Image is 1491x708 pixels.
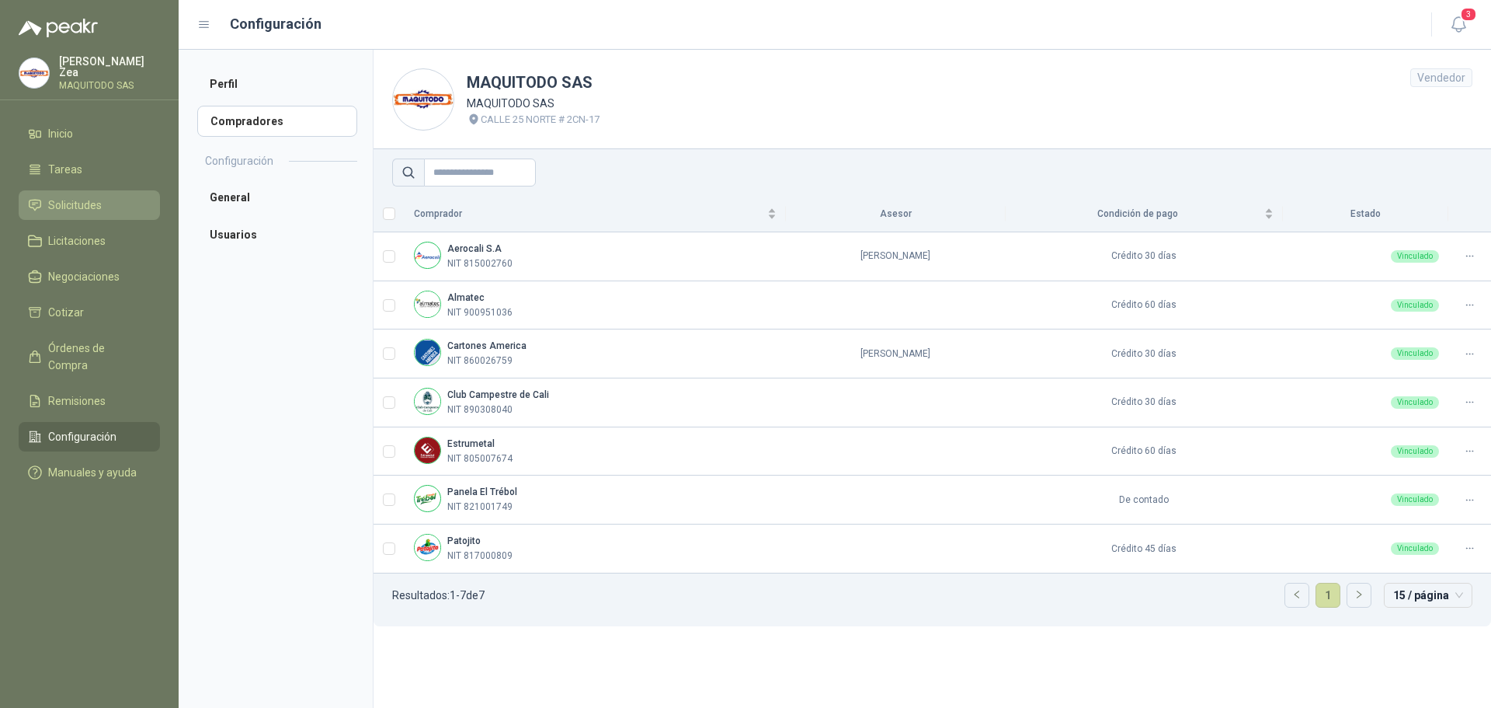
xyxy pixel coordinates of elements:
[197,219,357,250] a: Usuarios
[197,68,357,99] a: Perfil
[1347,583,1371,608] li: Página siguiente
[1391,445,1439,458] div: Vinculado
[19,226,160,256] a: Licitaciones
[48,232,106,249] span: Licitaciones
[405,196,786,232] th: Comprador
[447,438,495,449] b: Estrumetal
[447,452,513,466] p: NIT 805007674
[415,291,440,317] img: Company Logo
[1284,583,1309,608] li: Página anterior
[48,197,102,214] span: Solicitudes
[1391,542,1439,555] div: Vinculado
[392,590,485,601] p: Resultados: 1 - 7 de 7
[1006,476,1283,525] td: De contado
[19,458,160,487] a: Manuales y ayuda
[19,422,160,452] a: Configuración
[467,71,600,95] h1: MAQUITODO SAS
[786,330,1006,378] td: [PERSON_NAME]
[1354,590,1364,599] span: right
[1391,250,1439,263] div: Vinculado
[415,242,440,268] img: Company Logo
[447,403,513,417] p: NIT 890308040
[447,389,549,400] b: Club Campestre de Cali
[1444,11,1472,39] button: 3
[447,487,517,497] b: Panela El Trébol
[1006,525,1283,574] td: Crédito 45 días
[19,155,160,184] a: Tareas
[205,152,273,169] h2: Configuración
[1391,299,1439,312] div: Vinculado
[1391,396,1439,409] div: Vinculado
[447,256,513,271] p: NIT 815002760
[1285,584,1309,607] button: left
[415,535,440,560] img: Company Logo
[786,196,1006,232] th: Asesor
[19,19,98,37] img: Logo peakr
[48,161,82,178] span: Tareas
[447,354,513,368] p: NIT 860026759
[48,464,137,481] span: Manuales y ayuda
[1006,378,1283,427] td: Crédito 30 días
[19,386,160,416] a: Remisiones
[1384,583,1472,608] div: tamaño de página
[447,292,485,303] b: Almatec
[19,262,160,291] a: Negociaciones
[447,500,513,514] p: NIT 821001749
[1391,347,1439,360] div: Vinculado
[48,392,106,410] span: Remisiones
[48,125,73,142] span: Inicio
[393,69,454,130] img: Company Logo
[48,340,145,374] span: Órdenes de Compra
[415,486,440,511] img: Company Logo
[197,182,357,213] a: General
[786,232,1006,281] td: [PERSON_NAME]
[59,56,160,78] p: [PERSON_NAME] Zea
[1283,196,1448,232] th: Estado
[1347,584,1371,607] button: right
[19,58,49,88] img: Company Logo
[447,305,513,320] p: NIT 900951036
[1006,232,1283,281] td: Crédito 30 días
[1006,281,1283,330] td: Crédito 60 días
[19,333,160,380] a: Órdenes de Compra
[1015,207,1261,221] span: Condición de pago
[447,535,481,546] b: Patojito
[1006,196,1283,232] th: Condición de pago
[415,438,440,463] img: Company Logo
[1006,330,1283,378] td: Crédito 30 días
[19,119,160,148] a: Inicio
[414,207,764,221] span: Comprador
[48,428,116,445] span: Configuración
[415,389,440,414] img: Company Logo
[1460,7,1477,22] span: 3
[1391,494,1439,506] div: Vinculado
[59,81,160,90] p: MAQUITODO SAS
[48,268,120,285] span: Negociaciones
[1393,584,1463,607] span: 15 / página
[447,549,513,563] p: NIT 817000809
[1316,584,1340,607] a: 1
[19,298,160,327] a: Cotizar
[1292,590,1302,599] span: left
[1006,427,1283,476] td: Crédito 60 días
[1315,583,1340,608] li: 1
[48,304,84,321] span: Cotizar
[447,340,527,351] b: Cartones America
[447,243,502,254] b: Aerocali S.A
[415,340,440,365] img: Company Logo
[19,190,160,220] a: Solicitudes
[197,106,357,137] a: Compradores
[467,95,600,112] p: MAQUITODO SAS
[230,13,321,35] h1: Configuración
[1410,68,1472,87] div: Vendedor
[481,112,600,127] p: CALLE 25 NORTE # 2CN-17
